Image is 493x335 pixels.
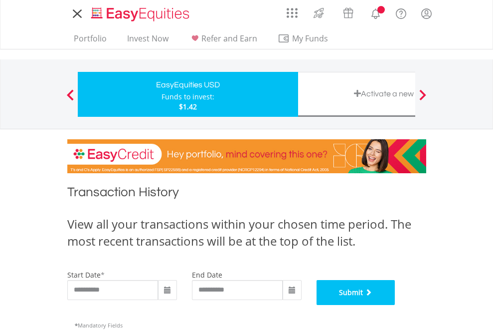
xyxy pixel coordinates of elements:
[317,280,395,305] button: Submit
[162,92,214,102] div: Funds to invest:
[67,270,101,280] label: start date
[75,322,123,329] span: Mandatory Fields
[67,139,426,173] img: EasyCredit Promotion Banner
[413,94,433,104] button: Next
[179,102,197,111] span: $1.42
[87,2,193,22] a: Home page
[67,183,426,206] h1: Transaction History
[201,33,257,44] span: Refer and Earn
[311,5,327,21] img: thrive-v2.svg
[192,270,222,280] label: end date
[340,5,356,21] img: vouchers-v2.svg
[278,32,343,45] span: My Funds
[287,7,298,18] img: grid-menu-icon.svg
[89,6,193,22] img: EasyEquities_Logo.png
[123,33,172,49] a: Invest Now
[84,78,292,92] div: EasyEquities USD
[280,2,304,18] a: AppsGrid
[185,33,261,49] a: Refer and Earn
[414,2,439,24] a: My Profile
[388,2,414,22] a: FAQ's and Support
[70,33,111,49] a: Portfolio
[67,216,426,250] div: View all your transactions within your chosen time period. The most recent transactions will be a...
[363,2,388,22] a: Notifications
[60,94,80,104] button: Previous
[333,2,363,21] a: Vouchers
